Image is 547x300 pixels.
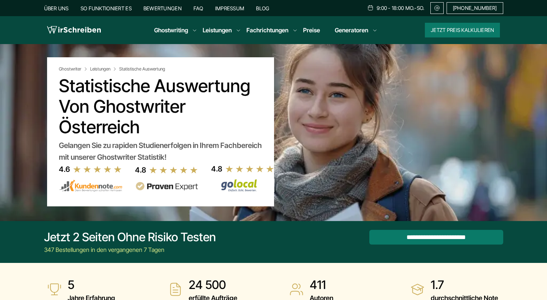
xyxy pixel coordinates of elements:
[59,76,262,137] h1: Statistische Auswertung von Ghostwriter Österreich
[367,5,374,11] img: Schedule
[447,2,503,14] a: [PHONE_NUMBER]
[59,140,262,163] div: Gelangen Sie zu rapiden Studienerfolgen in Ihrem Fachbereich mit unserer Ghostwriter Statistik!
[289,282,304,297] img: Autoren
[431,278,498,292] strong: 1.7
[135,164,146,176] div: 4.8
[119,66,165,72] span: Statistische Auswertung
[303,26,320,34] a: Preise
[73,165,122,173] img: stars
[68,278,115,292] strong: 5
[425,23,500,37] button: Jetzt Preis kalkulieren
[211,179,274,192] img: Wirschreiben Bewertungen
[335,26,368,35] a: Generatoren
[135,182,198,191] img: provenexpert reviews
[59,180,122,192] img: kundennote
[154,26,188,35] a: Ghostwriting
[310,278,333,292] strong: 411
[225,165,274,173] img: stars
[44,5,69,11] a: Über uns
[47,282,62,297] img: Jahre Erfahrung
[81,5,132,11] a: So funktioniert es
[203,26,232,35] a: Leistungen
[90,66,118,72] a: Leistungen
[434,5,440,11] img: Email
[453,5,497,11] span: [PHONE_NUMBER]
[215,5,245,11] a: Impressum
[47,25,101,36] img: logo wirschreiben
[59,66,89,72] a: Ghostwriter
[59,163,70,175] div: 4.6
[189,278,237,292] strong: 24 500
[377,5,425,11] span: 9:00 - 18:00 Mo.-So.
[410,282,425,297] img: durchschnittliche Note
[143,5,182,11] a: Bewertungen
[149,166,198,174] img: stars
[246,26,288,35] a: Fachrichtungen
[168,282,183,297] img: erfüllte Aufträge
[211,163,222,175] div: 4.8
[256,5,269,11] a: Blog
[44,230,216,245] div: Jetzt 2 Seiten ohne Risiko testen
[193,5,203,11] a: FAQ
[44,245,216,254] div: 347 Bestellungen in den vergangenen 7 Tagen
